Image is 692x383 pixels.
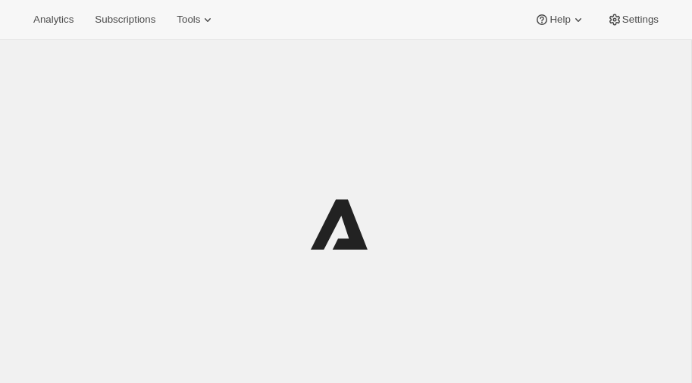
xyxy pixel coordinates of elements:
span: Help [550,14,570,26]
button: Tools [168,9,224,30]
span: Tools [177,14,200,26]
button: Help [525,9,594,30]
button: Subscriptions [86,9,164,30]
span: Settings [622,14,659,26]
span: Subscriptions [95,14,155,26]
span: Analytics [33,14,74,26]
button: Settings [598,9,668,30]
button: Analytics [24,9,83,30]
